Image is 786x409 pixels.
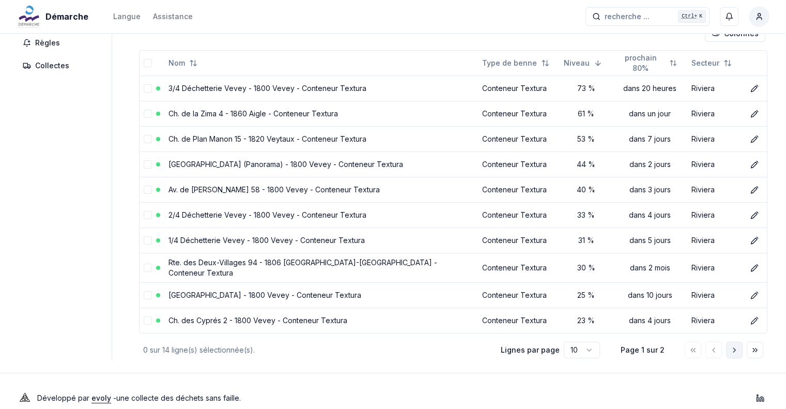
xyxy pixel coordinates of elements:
[687,253,742,282] td: Riviera
[617,210,683,220] div: dans 4 jours
[687,177,742,202] td: Riviera
[17,390,33,406] img: Evoly Logo
[144,236,152,245] button: select-row
[478,75,560,101] td: Conteneur Textura
[687,152,742,177] td: Riviera
[144,135,152,143] button: select-row
[564,263,608,273] div: 30 %
[144,316,152,325] button: select-row
[144,160,152,169] button: select-row
[687,75,742,101] td: Riviera
[168,109,338,118] a: Ch. de la Zima 4 - 1860 Aigle - Conteneur Textura
[564,290,608,300] div: 25 %
[144,291,152,299] button: select-row
[478,152,560,177] td: Conteneur Textura
[564,159,608,170] div: 44 %
[687,282,742,308] td: Riviera
[585,7,710,26] button: recherche ...Ctrl+K
[617,315,683,326] div: dans 4 jours
[617,345,668,355] div: Page 1 sur 2
[617,185,683,195] div: dans 3 jours
[617,159,683,170] div: dans 2 jours
[476,55,556,71] button: Not sorted. Click to sort ascending.
[617,290,683,300] div: dans 10 jours
[617,263,683,273] div: dans 2 mois
[687,228,742,253] td: Riviera
[168,291,361,299] a: [GEOGRAPHIC_DATA] - 1800 Vevey - Conteneur Textura
[35,60,69,71] span: Collectes
[168,258,437,277] a: Rte. des Deux-Villages 94 - 1806 [GEOGRAPHIC_DATA]-[GEOGRAPHIC_DATA] - Conteneur Textura
[17,56,105,75] a: Collectes
[478,253,560,282] td: Conteneur Textura
[610,55,683,71] button: Not sorted. Click to sort ascending.
[35,38,60,48] span: Règles
[564,315,608,326] div: 23 %
[168,185,380,194] a: Av. de [PERSON_NAME] 58 - 1800 Vevey - Conteneur Textura
[478,202,560,228] td: Conteneur Textura
[478,177,560,202] td: Conteneur Textura
[478,308,560,333] td: Conteneur Textura
[168,134,366,143] a: Ch. de Plan Manon 15 - 1820 Veytaux - Conteneur Textura
[144,264,152,272] button: select-row
[17,34,105,52] a: Règles
[687,126,742,152] td: Riviera
[168,316,347,325] a: Ch. des Cyprés 2 - 1800 Vevey - Conteneur Textura
[605,11,650,22] span: recherche ...
[691,58,719,68] span: Secteur
[617,134,683,144] div: dans 7 jours
[113,11,141,22] div: Langue
[162,55,204,71] button: Not sorted. Click to sort ascending.
[482,58,537,68] span: Type de benne
[113,10,141,23] button: Langue
[144,186,152,194] button: select-row
[705,25,765,42] button: Cocher les colonnes
[91,393,111,402] a: evoly
[747,342,763,358] button: Aller à la dernière page
[687,101,742,126] td: Riviera
[564,185,608,195] div: 40 %
[564,58,590,68] span: Niveau
[501,345,560,355] p: Lignes par page
[617,53,665,73] span: prochain 80%
[17,4,41,29] img: Démarche Logo
[617,83,683,94] div: dans 20 heures
[144,59,152,67] button: select-all
[144,110,152,118] button: select-row
[144,84,152,93] button: select-row
[168,58,185,68] span: Nom
[617,235,683,246] div: dans 5 jours
[478,282,560,308] td: Conteneur Textura
[37,391,241,405] p: Développé par - une collecte des déchets sans faille .
[168,160,403,169] a: [GEOGRAPHIC_DATA] (Panorama) - 1800 Vevey - Conteneur Textura
[564,134,608,144] div: 53 %
[153,10,193,23] a: Assistance
[564,109,608,119] div: 61 %
[17,10,93,23] a: Démarche
[687,202,742,228] td: Riviera
[478,101,560,126] td: Conteneur Textura
[687,308,742,333] td: Riviera
[168,210,366,219] a: 2/4 Déchetterie Vevey - 1800 Vevey - Conteneur Textura
[478,126,560,152] td: Conteneur Textura
[558,55,608,71] button: Sorted descending. Click to sort ascending.
[143,345,484,355] div: 0 sur 14 ligne(s) sélectionnée(s).
[564,210,608,220] div: 33 %
[726,342,743,358] button: Aller à la page suivante
[168,236,365,245] a: 1/4 Déchetterie Vevey - 1800 Vevey - Conteneur Textura
[45,10,88,23] span: Démarche
[617,109,683,119] div: dans un jour
[144,211,152,219] button: select-row
[564,235,608,246] div: 31 %
[168,84,366,93] a: 3/4 Déchetterie Vevey - 1800 Vevey - Conteneur Textura
[685,55,738,71] button: Not sorted. Click to sort ascending.
[564,83,608,94] div: 73 %
[478,228,560,253] td: Conteneur Textura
